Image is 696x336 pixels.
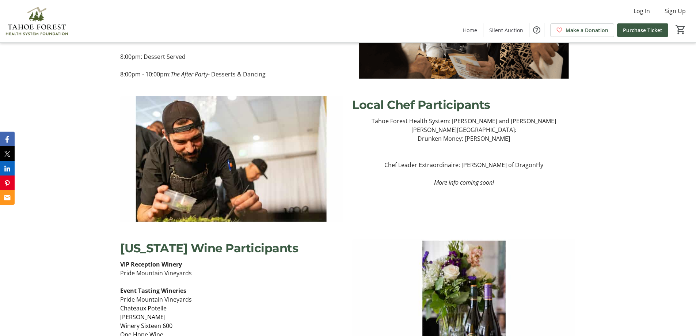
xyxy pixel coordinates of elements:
span: Make a Donation [566,26,608,34]
button: Sign Up [659,5,692,17]
span: [PERSON_NAME] [120,313,166,321]
p: 8:00pm - 10:00pm: - Desserts & Dancing [120,70,343,79]
a: Make a Donation [550,23,614,37]
span: Log In [634,7,650,15]
span: Purchase Ticket [623,26,662,34]
img: Tahoe Forest Health System Foundation's Logo [4,3,69,39]
em: More info coming soon! [434,178,494,186]
strong: Event Tasting Wineries [120,287,186,295]
button: Cart [674,23,687,36]
p: [PERSON_NAME][GEOGRAPHIC_DATA]: [352,125,575,134]
p: Drunken Money: [PERSON_NAME] [352,134,575,143]
a: Purchase Ticket [617,23,668,37]
p: Pride Mountain Vineyards [120,269,343,278]
p: [US_STATE] Wine Participants [120,239,343,257]
p: Tahoe Forest Health System: [PERSON_NAME] and [PERSON_NAME] [352,117,575,125]
button: Log In [628,5,656,17]
a: Silent Auction [483,23,529,37]
button: Help [529,23,544,37]
img: undefined [120,96,343,222]
p: 8:00pm: Dessert Served [120,52,343,61]
p: Pride Mountain Vineyards [120,295,343,304]
span: Home [463,26,477,34]
p: Chef Leader Extraordinaire: [PERSON_NAME] of DragonFly [352,161,575,169]
em: The After Party [171,70,208,78]
strong: VIP Reception Winery [120,260,182,268]
span: Chateaux Potelle [120,304,167,312]
a: Home [457,23,483,37]
span: Silent Auction [489,26,523,34]
p: Local Chef Participants [352,96,575,114]
span: Winery Sixteen 600 [120,322,172,330]
span: Sign Up [665,7,686,15]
